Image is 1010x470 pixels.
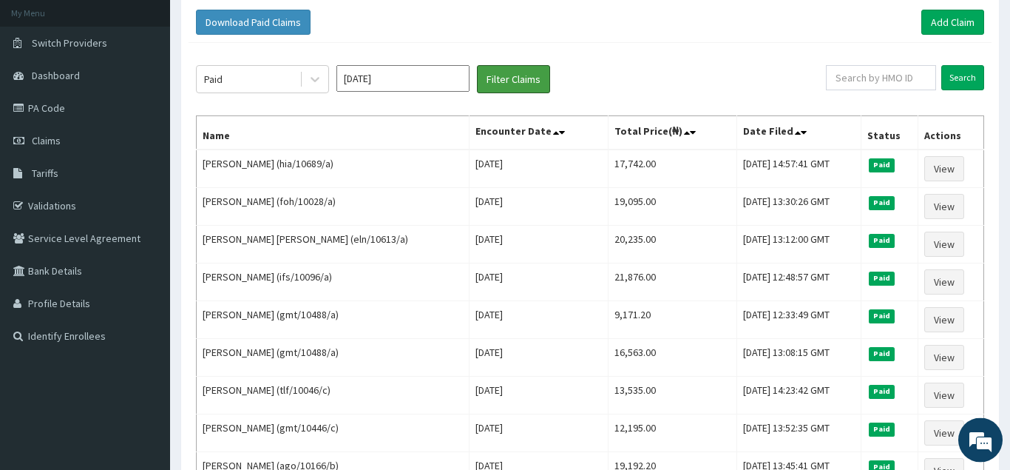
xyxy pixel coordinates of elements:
td: [PERSON_NAME] (gmt/10446/c) [197,414,470,452]
th: Name [197,116,470,150]
td: [DATE] [470,414,609,452]
a: View [924,420,964,446]
td: [PERSON_NAME] (gmt/10488/a) [197,301,470,339]
td: [PERSON_NAME] (gmt/10488/a) [197,339,470,377]
button: Download Paid Claims [196,10,311,35]
td: [DATE] [470,339,609,377]
th: Total Price(₦) [608,116,736,150]
td: [DATE] 14:57:41 GMT [736,150,861,188]
a: View [924,194,964,219]
td: [DATE] 12:33:49 GMT [736,301,861,339]
td: 9,171.20 [608,301,736,339]
span: Paid [869,234,895,247]
div: Chat with us now [77,83,248,102]
td: 17,742.00 [608,150,736,188]
th: Status [861,116,918,150]
td: [DATE] 13:12:00 GMT [736,226,861,263]
span: Paid [869,309,895,323]
a: View [924,345,964,370]
td: [DATE] [470,226,609,263]
td: 19,095.00 [608,188,736,226]
span: Claims [32,134,61,147]
td: [DATE] [470,150,609,188]
td: [PERSON_NAME] (foh/10028/a) [197,188,470,226]
div: Minimize live chat window [243,7,278,43]
input: Search by HMO ID [826,65,936,90]
td: [DATE] [470,301,609,339]
td: [DATE] 14:23:42 GMT [736,377,861,414]
th: Encounter Date [470,116,609,150]
img: d_794563401_company_1708531726252_794563401 [27,74,60,111]
span: Paid [869,423,895,436]
td: [DATE] 13:08:15 GMT [736,339,861,377]
button: Filter Claims [477,65,550,93]
td: [PERSON_NAME] (hia/10689/a) [197,150,470,188]
td: [DATE] [470,263,609,301]
span: Paid [869,196,895,209]
td: [DATE] [470,188,609,226]
span: Paid [869,347,895,360]
span: Paid [869,158,895,172]
input: Select Month and Year [336,65,470,92]
a: View [924,307,964,332]
span: We're online! [86,141,204,290]
span: Paid [869,385,895,398]
td: [DATE] 13:52:35 GMT [736,414,861,452]
a: View [924,269,964,295]
td: [PERSON_NAME] (tlf/10046/c) [197,377,470,414]
td: [DATE] 12:48:57 GMT [736,263,861,301]
th: Actions [918,116,984,150]
span: Switch Providers [32,36,107,50]
td: 16,563.00 [608,339,736,377]
td: [PERSON_NAME] [PERSON_NAME] (eln/10613/a) [197,226,470,263]
th: Date Filed [736,116,861,150]
span: Tariffs [32,167,58,180]
a: View [924,156,964,181]
input: Search [941,65,984,90]
td: [PERSON_NAME] (ifs/10096/a) [197,263,470,301]
td: 21,876.00 [608,263,736,301]
div: Paid [204,72,223,87]
td: 12,195.00 [608,414,736,452]
a: View [924,232,964,257]
textarea: Type your message and hit 'Enter' [7,313,282,365]
td: 13,535.00 [608,377,736,414]
a: View [924,383,964,408]
span: Dashboard [32,69,80,82]
td: 20,235.00 [608,226,736,263]
td: [DATE] 13:30:26 GMT [736,188,861,226]
td: [DATE] [470,377,609,414]
span: Paid [869,272,895,285]
a: Add Claim [921,10,984,35]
